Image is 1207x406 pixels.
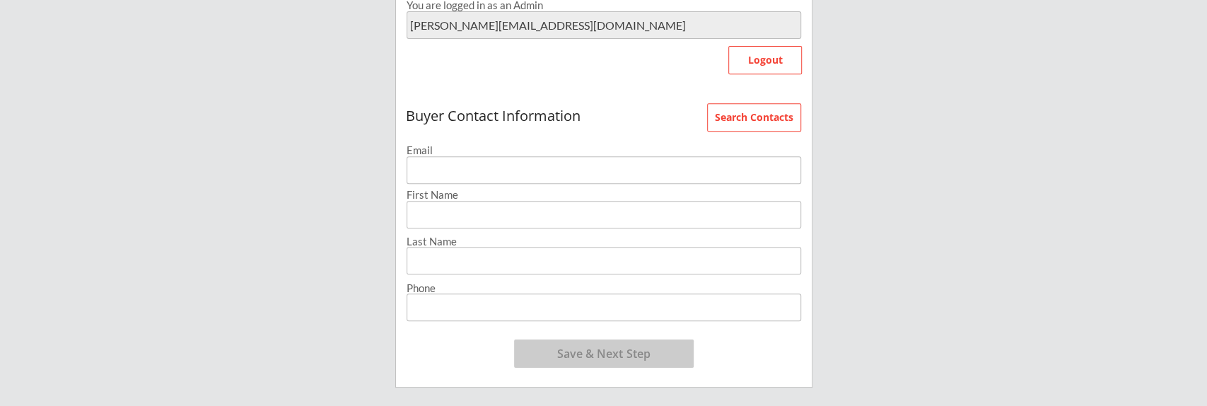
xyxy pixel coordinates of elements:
div: Phone [407,283,801,294]
button: Save & Next Step [514,340,694,368]
div: Buyer Contact Information [406,108,802,124]
button: Search Contacts [707,103,801,132]
div: Email [407,145,801,156]
button: Logout [728,46,802,74]
div: First Name [407,190,801,200]
div: Last Name [407,236,801,247]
